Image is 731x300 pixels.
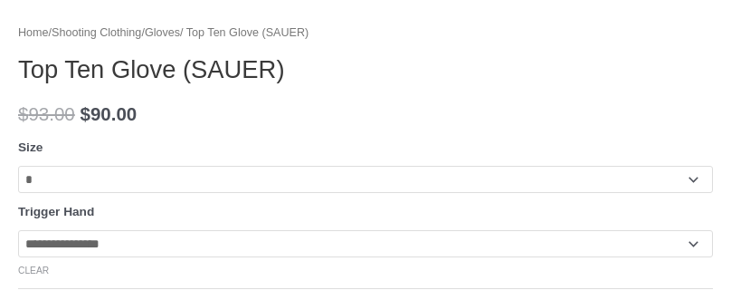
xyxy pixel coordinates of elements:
[80,103,137,124] bdi: 90.00
[18,140,43,154] label: Size
[18,23,713,44] nav: Breadcrumb
[145,26,180,39] a: Gloves
[52,26,141,39] a: Shooting Clothing
[18,55,713,85] h1: Top Ten Glove (SAUER)
[18,266,49,276] a: Clear options
[18,205,94,218] label: Trigger Hand
[18,26,49,39] a: Home
[80,103,90,124] span: $
[18,103,28,124] span: $
[18,103,75,124] bdi: 93.00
